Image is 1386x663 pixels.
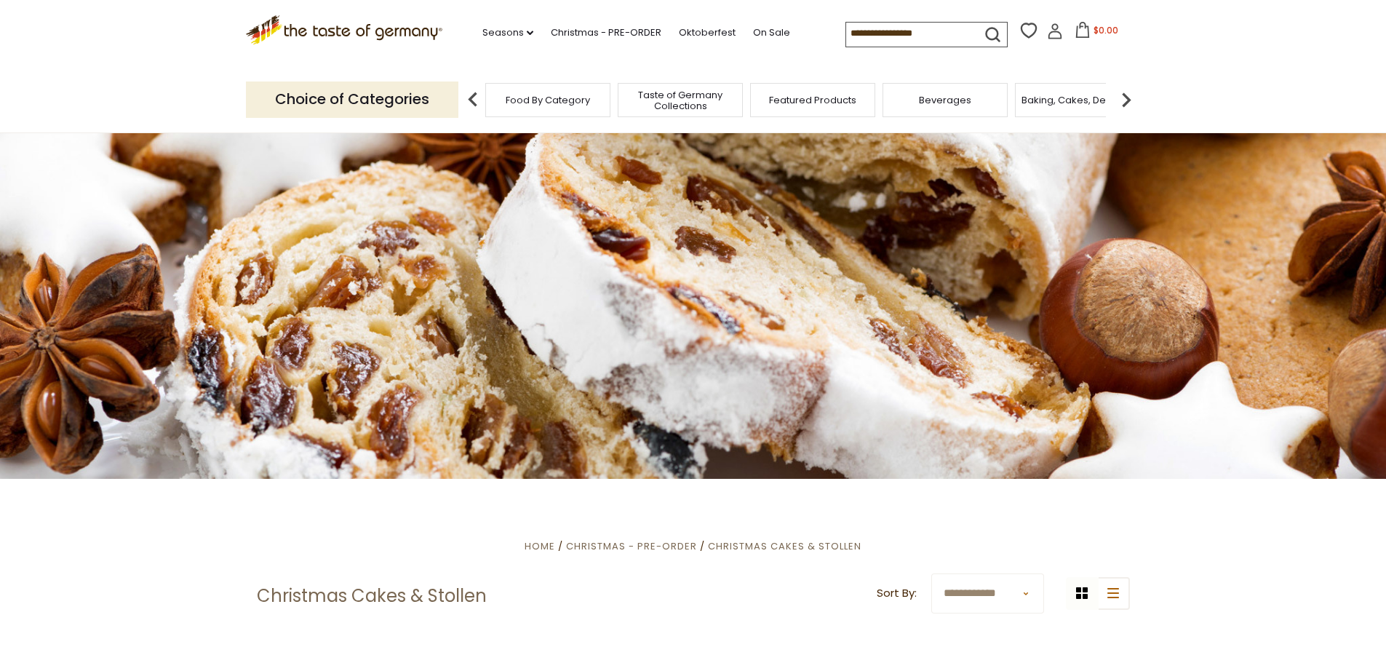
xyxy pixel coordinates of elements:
a: Taste of Germany Collections [622,90,738,111]
a: Food By Category [506,95,590,106]
p: Choice of Categories [246,82,458,117]
a: Oktoberfest [679,25,736,41]
span: $0.00 [1094,24,1118,36]
a: Christmas - PRE-ORDER [566,539,697,553]
label: Sort By: [877,584,917,603]
button: $0.00 [1066,22,1128,44]
h1: Christmas Cakes & Stollen [257,585,487,607]
a: Beverages [919,95,971,106]
a: On Sale [753,25,790,41]
a: Home [525,539,555,553]
img: previous arrow [458,85,487,114]
a: Seasons [482,25,533,41]
a: Featured Products [769,95,856,106]
a: Christmas Cakes & Stollen [708,539,861,553]
a: Christmas - PRE-ORDER [551,25,661,41]
img: next arrow [1112,85,1141,114]
a: Baking, Cakes, Desserts [1021,95,1134,106]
